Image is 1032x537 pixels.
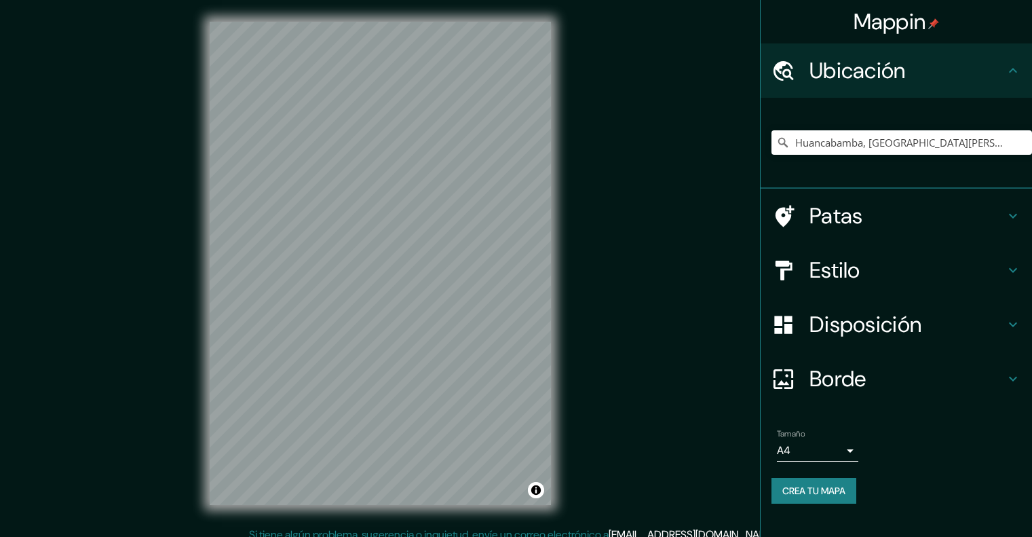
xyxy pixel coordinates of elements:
font: Tamaño [777,428,805,439]
button: Activar o desactivar atribución [528,482,544,498]
font: Crea tu mapa [782,485,845,497]
iframe: Lanzador de widgets de ayuda [911,484,1017,522]
font: A4 [777,443,790,458]
canvas: Mapa [210,22,551,505]
div: Ubicación [761,43,1032,98]
font: Estilo [809,256,860,284]
font: Disposición [809,310,921,339]
button: Crea tu mapa [771,478,856,504]
font: Patas [809,202,863,230]
font: Mappin [854,7,926,36]
div: Patas [761,189,1032,243]
div: Disposición [761,297,1032,352]
img: pin-icon.png [928,18,939,29]
div: Estilo [761,243,1032,297]
div: A4 [777,440,858,462]
font: Borde [809,365,866,393]
font: Ubicación [809,56,906,85]
input: Elige tu ciudad o zona [771,130,1032,155]
div: Borde [761,352,1032,406]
